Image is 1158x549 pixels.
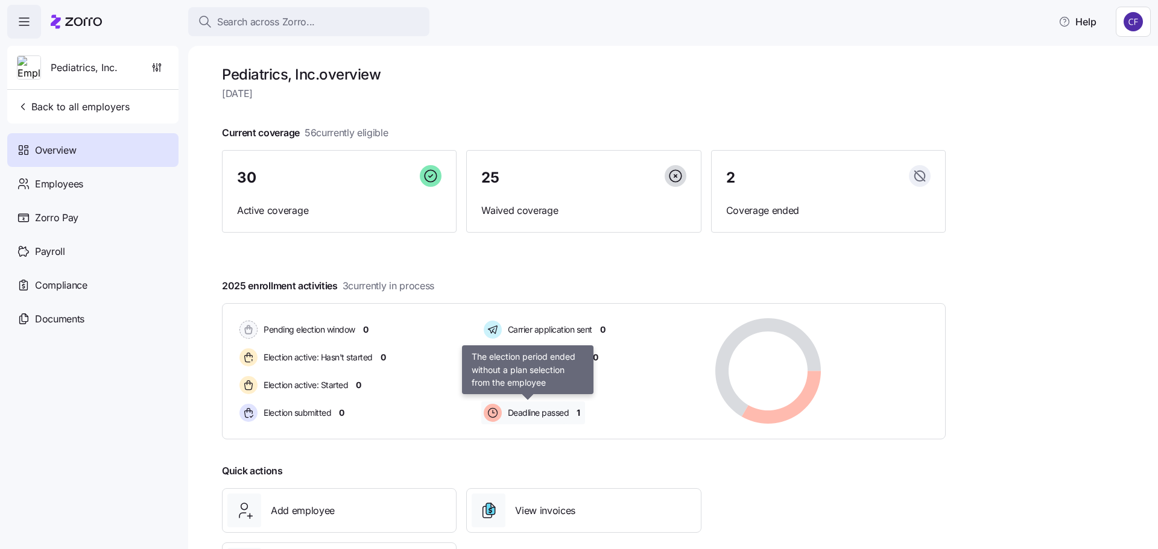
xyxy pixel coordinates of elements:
[217,14,315,30] span: Search across Zorro...
[305,125,388,140] span: 56 currently eligible
[1049,10,1106,34] button: Help
[7,234,179,268] a: Payroll
[260,351,373,363] span: Election active: Hasn't started
[726,203,931,218] span: Coverage ended
[504,407,569,419] span: Deadline passed
[363,324,369,336] span: 0
[35,143,76,158] span: Overview
[593,351,598,363] span: 0
[343,278,434,293] span: 3 currently in process
[356,379,361,391] span: 0
[237,171,256,185] span: 30
[17,56,40,80] img: Employer logo
[51,60,118,75] span: Pediatrics, Inc.
[35,177,83,192] span: Employees
[504,324,592,336] span: Carrier application sent
[574,379,579,391] span: 2
[35,278,87,293] span: Compliance
[600,324,606,336] span: 0
[222,463,283,478] span: Quick actions
[188,7,429,36] button: Search across Zorro...
[35,210,78,225] span: Zorro Pay
[12,95,134,119] button: Back to all employers
[504,351,585,363] span: Enrollment confirmed
[271,503,335,518] span: Add employee
[222,65,946,84] h1: Pediatrics, Inc. overview
[17,99,130,114] span: Back to all employers
[260,407,331,419] span: Election submitted
[7,201,179,234] a: Zorro Pay
[222,86,946,101] span: [DATE]
[339,407,344,419] span: 0
[1124,12,1143,31] img: 7d4a9558da78dc7654dde66b79f71a2e
[260,379,348,391] span: Election active: Started
[481,203,686,218] span: Waived coverage
[7,302,179,336] a: Documents
[515,503,575,518] span: View invoices
[381,351,386,363] span: 0
[7,133,179,167] a: Overview
[237,203,441,218] span: Active coverage
[7,167,179,201] a: Employees
[222,125,388,140] span: Current coverage
[504,379,566,391] span: Waived election
[481,171,499,185] span: 25
[35,244,65,259] span: Payroll
[260,324,355,336] span: Pending election window
[1058,14,1096,29] span: Help
[577,407,580,419] span: 1
[222,278,434,293] span: 2025 enrollment activities
[726,171,735,185] span: 2
[7,268,179,302] a: Compliance
[35,312,84,327] span: Documents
